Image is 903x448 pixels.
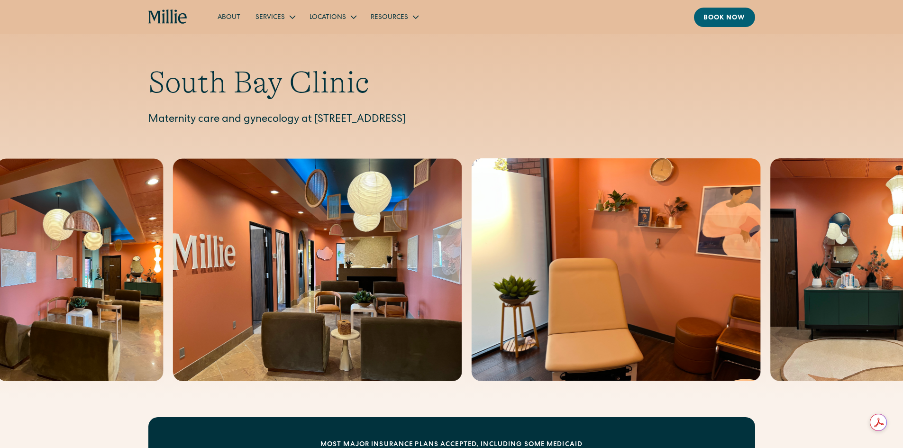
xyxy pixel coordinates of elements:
[302,9,363,25] div: Locations
[148,9,188,25] a: home
[363,9,425,25] div: Resources
[310,13,346,23] div: Locations
[371,13,408,23] div: Resources
[694,8,755,27] a: Book now
[148,112,755,128] p: Maternity care and gynecology at [STREET_ADDRESS]
[210,9,248,25] a: About
[255,13,285,23] div: Services
[248,9,302,25] div: Services
[148,64,755,101] h1: South Bay Clinic
[703,13,746,23] div: Book now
